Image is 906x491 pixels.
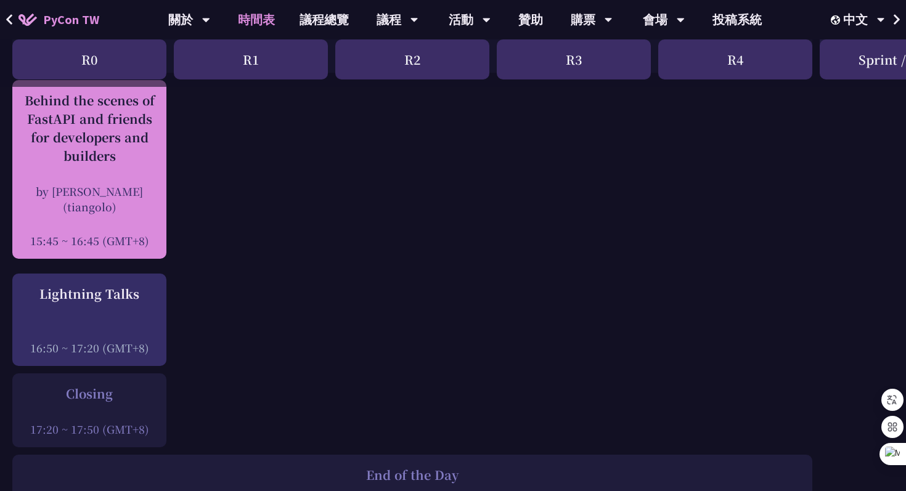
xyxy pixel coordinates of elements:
[335,39,489,79] div: R2
[18,285,160,303] div: Lightning Talks
[18,14,37,26] img: Home icon of PyCon TW 2025
[174,39,328,79] div: R1
[18,384,160,403] div: Closing
[18,184,160,214] div: by [PERSON_NAME] (tiangolo)
[831,15,843,25] img: Locale Icon
[18,466,806,484] div: End of the Day
[497,39,651,79] div: R3
[18,233,160,248] div: 15:45 ~ 16:45 (GMT+8)
[12,39,166,79] div: R0
[43,10,99,29] span: PyCon TW
[18,91,160,248] a: Behind the scenes of FastAPI and friends for developers and builders by [PERSON_NAME] (tiangolo) ...
[658,39,812,79] div: R4
[18,340,160,355] div: 16:50 ~ 17:20 (GMT+8)
[6,4,112,35] a: PyCon TW
[18,91,160,165] div: Behind the scenes of FastAPI and friends for developers and builders
[18,285,160,355] a: Lightning Talks 16:50 ~ 17:20 (GMT+8)
[18,421,160,437] div: 17:20 ~ 17:50 (GMT+8)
